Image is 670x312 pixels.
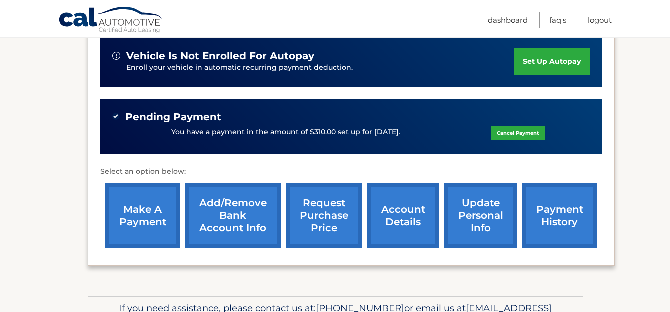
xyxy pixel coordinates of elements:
[491,126,545,140] a: Cancel Payment
[522,183,597,248] a: payment history
[488,12,528,28] a: Dashboard
[444,183,517,248] a: update personal info
[112,52,120,60] img: alert-white.svg
[58,6,163,35] a: Cal Automotive
[100,166,602,178] p: Select an option below:
[105,183,180,248] a: make a payment
[126,50,314,62] span: vehicle is not enrolled for autopay
[125,111,221,123] span: Pending Payment
[514,48,590,75] a: set up autopay
[367,183,439,248] a: account details
[171,127,400,138] p: You have a payment in the amount of $310.00 set up for [DATE].
[549,12,566,28] a: FAQ's
[588,12,612,28] a: Logout
[286,183,362,248] a: request purchase price
[112,113,119,120] img: check-green.svg
[126,62,514,73] p: Enroll your vehicle in automatic recurring payment deduction.
[185,183,281,248] a: Add/Remove bank account info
